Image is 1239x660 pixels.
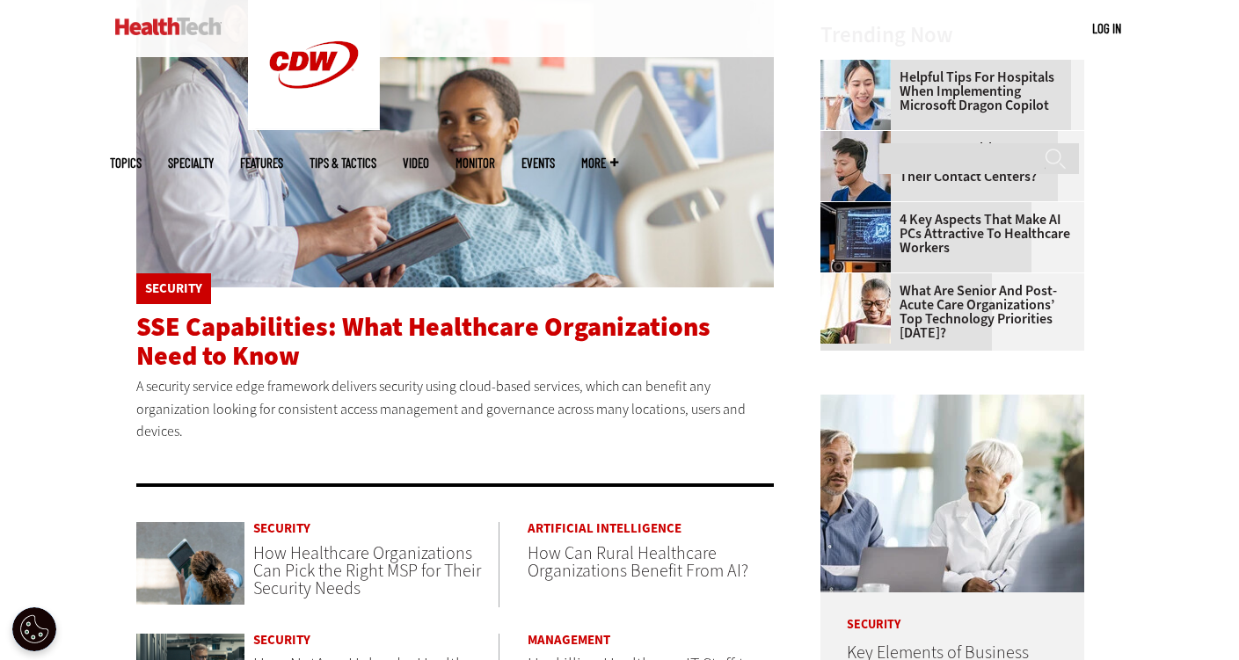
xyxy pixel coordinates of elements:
a: How Healthcare Organizations Can Pick the Right MSP for Their Security Needs [253,541,481,600]
button: Open Preferences [12,607,56,651]
a: CDW [248,116,380,134]
p: Security [820,592,1084,631]
a: Tips & Tactics [310,156,376,170]
a: How Can Healthcare Organizations Reimagine Their Contact Centers? [820,141,1074,184]
a: Events [521,156,555,170]
a: Features [240,156,283,170]
img: Healthcare contact center [820,131,891,201]
a: Security [253,522,499,535]
img: Older person using tablet [820,273,891,344]
a: How Can Rural Healthcare Organizations Benefit From AI? [528,541,748,583]
a: Older person using tablet [820,273,900,287]
p: A security service edge framework delivers security using cloud-based services, which can benefit... [136,375,775,443]
a: SSE Capabilities: What Healthcare Organizations Need to Know [136,309,711,374]
a: What Are Senior and Post-Acute Care Organizations’ Top Technology Priorities [DATE]? [820,284,1074,340]
a: Artificial Intelligence [528,522,774,535]
a: Desktop monitor with brain AI concept [820,202,900,216]
a: Log in [1092,20,1121,36]
span: More [581,156,618,170]
a: Security [145,282,202,295]
div: User menu [1092,19,1121,38]
span: Topics [110,156,142,170]
a: Management [528,634,774,647]
a: Healthcare contact center [820,131,900,145]
img: Home [115,18,222,35]
div: Cookie Settings [12,607,56,651]
a: Security [253,634,499,647]
img: incident response team discusses around a table [820,395,1084,592]
a: Video [403,156,429,170]
img: Nurse using tablet in hospital [136,522,245,605]
img: Desktop monitor with brain AI concept [820,202,891,272]
span: Specialty [168,156,214,170]
a: MonITor [456,156,495,170]
a: 4 Key Aspects That Make AI PCs Attractive to Healthcare Workers [820,213,1074,255]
